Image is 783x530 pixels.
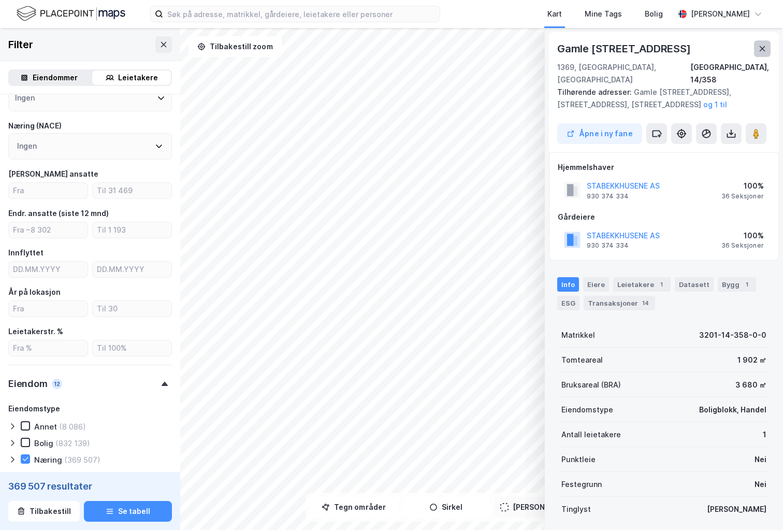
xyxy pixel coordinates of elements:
[721,180,764,192] div: 100%
[561,478,602,491] div: Festegrunn
[561,453,596,466] div: Punktleie
[547,8,562,20] div: Kart
[93,340,171,356] input: Til 100%
[557,123,642,144] button: Åpne i ny fane
[9,340,88,356] input: Fra %
[557,296,579,310] div: ESG
[93,301,171,317] input: Til 30
[64,455,100,465] div: (369 507)
[707,503,766,515] div: [PERSON_NAME]
[721,230,764,242] div: 100%
[561,428,621,441] div: Antall leietakere
[8,403,60,415] div: Eiendomstype
[189,36,282,57] button: Tilbakestill zoom
[52,379,62,389] div: 12
[34,422,57,432] div: Annet
[8,501,80,522] button: Tilbakestill
[645,8,663,20] div: Bolig
[561,379,621,391] div: Bruksareal (BRA)
[8,378,48,390] div: Eiendom
[699,404,766,416] div: Boligblokk, Handel
[84,501,172,522] button: Se tabell
[721,241,764,250] div: 36 Seksjoner
[33,71,78,84] div: Eiendommer
[561,329,595,341] div: Matrikkel
[93,222,171,238] input: Til 1 193
[59,422,86,432] div: (8 086)
[691,8,750,20] div: [PERSON_NAME]
[9,301,88,317] input: Fra
[8,120,62,132] div: Næring (NACE)
[587,241,629,250] div: 930 374 334
[557,86,762,111] div: Gamle [STREET_ADDRESS], [STREET_ADDRESS], [STREET_ADDRESS]
[583,277,609,292] div: Eiere
[640,298,651,308] div: 14
[402,497,490,518] button: Sirkel
[9,222,88,238] input: Fra −8 302
[558,211,770,223] div: Gårdeiere
[55,438,90,448] div: (832 139)
[8,247,44,259] div: Innflyttet
[310,497,398,518] button: Tegn områder
[8,480,172,493] div: 369 507 resultater
[8,325,63,338] div: Leietakerstr. %
[513,501,622,513] div: [PERSON_NAME] til kartutsnitt
[8,286,61,298] div: År på lokasjon
[561,404,613,416] div: Eiendomstype
[755,453,766,466] div: Nei
[584,296,655,310] div: Transaksjoner
[742,279,752,290] div: 1
[587,192,629,200] div: 930 374 334
[557,40,693,57] div: Gamle [STREET_ADDRESS]
[690,61,771,86] div: [GEOGRAPHIC_DATA], 14/358
[557,277,579,292] div: Info
[656,279,666,290] div: 1
[15,92,35,104] div: Ingen
[93,262,171,277] input: DD.MM.YYYY
[17,140,37,152] div: Ingen
[585,8,622,20] div: Mine Tags
[34,455,62,465] div: Næring
[8,207,109,220] div: Endr. ansatte (siste 12 mnd)
[718,277,756,292] div: Bygg
[675,277,714,292] div: Datasett
[34,438,53,448] div: Bolig
[613,277,671,292] div: Leietakere
[557,88,634,96] span: Tilhørende adresser:
[558,161,770,174] div: Hjemmelshaver
[8,36,33,53] div: Filter
[737,354,766,366] div: 1 902 ㎡
[755,478,766,491] div: Nei
[8,168,98,180] div: [PERSON_NAME] ansatte
[17,5,125,23] img: logo.f888ab2527a4732fd821a326f86c7f29.svg
[731,480,783,530] iframe: Chat Widget
[763,428,766,441] div: 1
[93,183,171,198] input: Til 31 469
[561,354,603,366] div: Tomteareal
[9,183,88,198] input: Fra
[699,329,766,341] div: 3201-14-358-0-0
[557,61,690,86] div: 1369, [GEOGRAPHIC_DATA], [GEOGRAPHIC_DATA]
[118,71,158,84] div: Leietakere
[9,262,88,277] input: DD.MM.YYYY
[561,503,591,515] div: Tinglyst
[735,379,766,391] div: 3 680 ㎡
[163,6,440,22] input: Søk på adresse, matrikkel, gårdeiere, leietakere eller personer
[721,192,764,200] div: 36 Seksjoner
